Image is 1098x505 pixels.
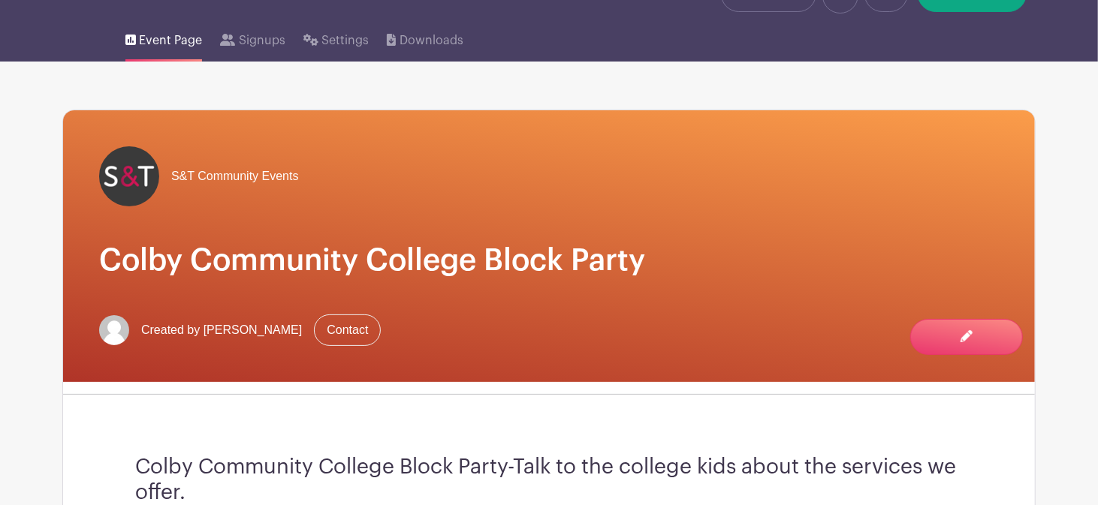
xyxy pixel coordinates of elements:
span: Event Page [139,32,202,50]
a: Downloads [387,14,463,62]
h3: Colby Community College Block Party-Talk to the college kids about the services we offer. [135,455,963,505]
span: Downloads [400,32,463,50]
img: s-and-t-logo-planhero.png [99,146,159,206]
span: Settings [321,32,369,50]
a: Signups [220,14,285,62]
a: Event Page [125,14,202,62]
img: default-ce2991bfa6775e67f084385cd625a349d9dcbb7a52a09fb2fda1e96e2d18dcdb.png [99,315,129,345]
span: S&T Community Events [171,167,299,185]
a: Settings [303,14,369,62]
h1: Colby Community College Block Party [99,242,999,278]
span: Signups [239,32,285,50]
a: Contact [314,314,381,346]
span: Created by [PERSON_NAME] [141,321,302,339]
